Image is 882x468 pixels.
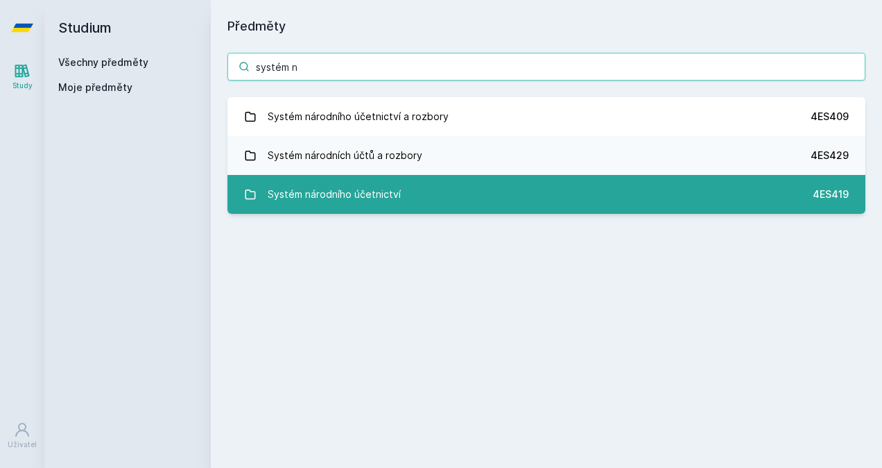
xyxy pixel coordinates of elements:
div: 4ES419 [813,187,849,201]
div: 4ES409 [811,110,849,124]
div: Systém národních účtů a rozbory [268,142,422,169]
a: Study [3,56,42,98]
a: Všechny předměty [58,56,148,68]
input: Název nebo ident předmětu… [227,53,865,81]
span: Moje předměty [58,81,132,94]
div: 4ES429 [811,149,849,162]
div: Systém národního účetnictví [268,181,401,208]
a: Uživatel [3,415,42,457]
a: Systém národních účtů a rozbory 4ES429 [227,136,865,175]
div: Uživatel [8,440,37,450]
a: Systém národního účetnictví 4ES419 [227,175,865,214]
h1: Předměty [227,17,865,36]
div: Systém národního účetnictví a rozbory [268,103,449,131]
a: Systém národního účetnictví a rozbory 4ES409 [227,97,865,136]
div: Study [12,81,33,91]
